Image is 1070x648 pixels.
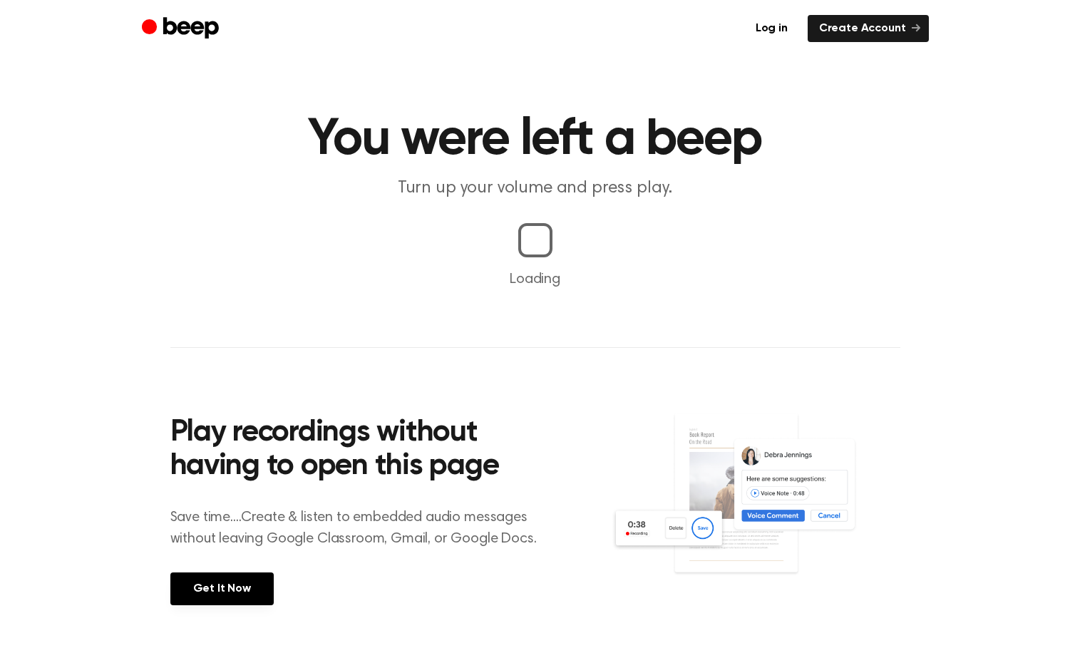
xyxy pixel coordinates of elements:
[17,269,1053,290] p: Loading
[170,507,555,550] p: Save time....Create & listen to embedded audio messages without leaving Google Classroom, Gmail, ...
[262,177,809,200] p: Turn up your volume and press play.
[170,114,900,165] h1: You were left a beep
[142,15,222,43] a: Beep
[611,412,900,604] img: Voice Comments on Docs and Recording Widget
[808,15,929,42] a: Create Account
[744,15,799,42] a: Log in
[170,416,555,484] h2: Play recordings without having to open this page
[170,572,274,605] a: Get It Now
